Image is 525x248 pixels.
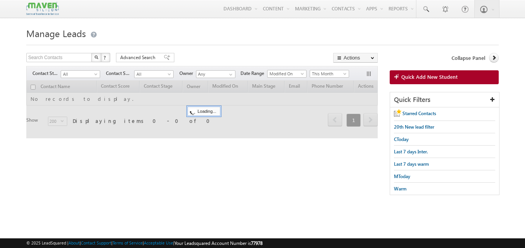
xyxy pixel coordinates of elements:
[394,161,429,167] span: Last 7 days warm
[106,70,134,77] span: Contact Source
[251,240,262,246] span: 77978
[81,240,111,245] a: Contact Support
[268,70,304,77] span: Modified On
[394,173,410,179] span: MToday
[394,136,409,142] span: CToday
[390,92,499,107] div: Quick Filters
[68,240,80,245] a: About
[112,240,143,245] a: Terms of Service
[225,71,235,78] a: Show All Items
[267,70,307,78] a: Modified On
[240,70,267,77] span: Date Range
[394,149,428,155] span: Last 7 days Inter.
[134,70,174,78] a: All
[196,70,235,78] input: Type to Search
[310,70,349,78] a: This Month
[120,54,158,61] span: Advanced Search
[179,70,196,77] span: Owner
[187,107,220,116] div: Loading...
[94,55,98,59] img: Search
[26,240,262,247] span: © 2025 LeadSquared | | | | |
[32,70,61,77] span: Contact Stage
[402,110,436,116] span: Starred Contacts
[135,71,171,78] span: All
[61,71,98,78] span: All
[101,53,110,62] button: ?
[104,54,107,61] span: ?
[394,186,407,192] span: Warm
[390,70,499,84] a: Quick Add New Student
[452,54,485,61] span: Collapse Panel
[310,70,347,77] span: This Month
[26,2,59,15] img: Custom Logo
[401,73,458,80] span: Quick Add New Student
[394,124,434,130] span: 20th New lead filter
[174,240,262,246] span: Your Leadsquared Account Number is
[61,70,100,78] a: All
[333,53,378,63] button: Actions
[144,240,173,245] a: Acceptable Use
[26,27,86,39] span: Manage Leads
